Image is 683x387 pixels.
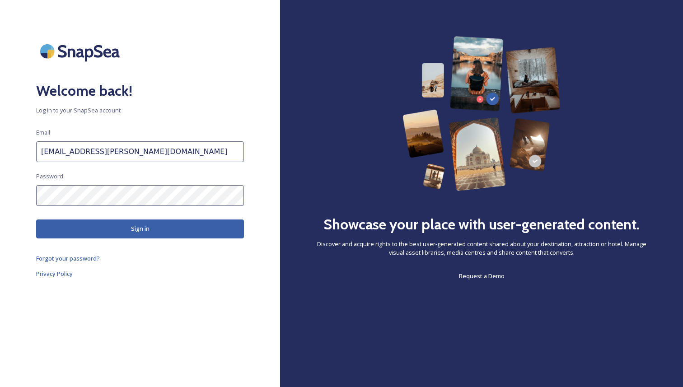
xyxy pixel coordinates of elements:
span: Forgot your password? [36,254,100,262]
img: 63b42ca75bacad526042e722_Group%20154-p-800.png [402,36,561,191]
img: SnapSea Logo [36,36,126,66]
input: john.doe@snapsea.io [36,141,244,162]
span: Discover and acquire rights to the best user-generated content shared about your destination, att... [316,240,647,257]
a: Request a Demo [459,270,505,281]
a: Forgot your password? [36,253,244,264]
span: Log in to your SnapSea account [36,106,244,115]
span: Email [36,128,50,137]
h2: Showcase your place with user-generated content. [323,214,640,235]
h2: Welcome back! [36,80,244,102]
a: Privacy Policy [36,268,244,279]
span: Privacy Policy [36,270,73,278]
button: Sign in [36,219,244,238]
span: Request a Demo [459,272,505,280]
span: Password [36,172,63,181]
